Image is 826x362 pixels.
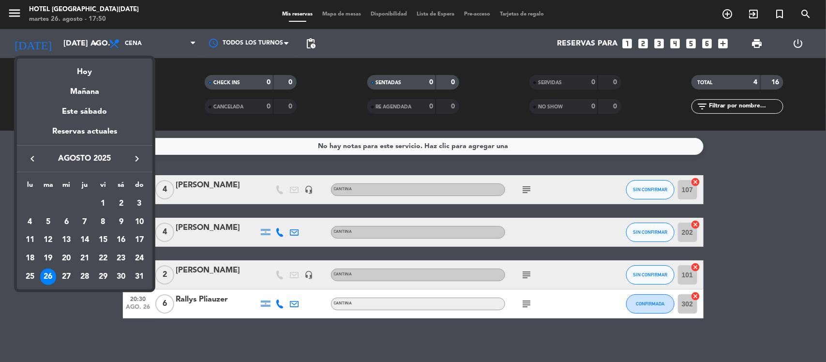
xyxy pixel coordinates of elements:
td: 24 de agosto de 2025 [130,249,149,268]
td: 15 de agosto de 2025 [94,231,112,249]
i: keyboard_arrow_left [27,153,38,165]
td: 31 de agosto de 2025 [130,268,149,286]
button: keyboard_arrow_right [128,152,146,165]
div: 16 [113,232,129,248]
td: 5 de agosto de 2025 [39,213,58,231]
div: 19 [40,250,57,267]
td: 9 de agosto de 2025 [112,213,131,231]
td: 10 de agosto de 2025 [130,213,149,231]
th: miércoles [57,180,75,195]
div: 24 [131,250,148,267]
th: domingo [130,180,149,195]
td: 12 de agosto de 2025 [39,231,58,249]
td: 30 de agosto de 2025 [112,268,131,286]
td: 13 de agosto de 2025 [57,231,75,249]
div: 17 [131,232,148,248]
div: 20 [58,250,75,267]
div: 29 [95,269,111,285]
div: Este sábado [17,98,152,125]
div: Hoy [17,59,152,78]
th: viernes [94,180,112,195]
th: sábado [112,180,131,195]
div: Mañana [17,78,152,98]
div: 5 [40,214,57,230]
div: 22 [95,250,111,267]
td: 3 de agosto de 2025 [130,195,149,213]
th: lunes [21,180,39,195]
td: AGO. [21,195,94,213]
div: 6 [58,214,75,230]
div: 8 [95,214,111,230]
div: 7 [76,214,93,230]
td: 25 de agosto de 2025 [21,268,39,286]
div: 18 [22,250,38,267]
div: 26 [40,269,57,285]
div: 15 [95,232,111,248]
td: 6 de agosto de 2025 [57,213,75,231]
td: 20 de agosto de 2025 [57,249,75,268]
th: jueves [75,180,94,195]
div: 27 [58,269,75,285]
div: Reservas actuales [17,125,152,145]
div: 2 [113,196,129,212]
div: 1 [95,196,111,212]
div: 30 [113,269,129,285]
div: 3 [131,196,148,212]
td: 18 de agosto de 2025 [21,249,39,268]
td: 2 de agosto de 2025 [112,195,131,213]
td: 8 de agosto de 2025 [94,213,112,231]
div: 25 [22,269,38,285]
div: 11 [22,232,38,248]
div: 12 [40,232,57,248]
div: 14 [76,232,93,248]
td: 11 de agosto de 2025 [21,231,39,249]
th: martes [39,180,58,195]
td: 26 de agosto de 2025 [39,268,58,286]
div: 23 [113,250,129,267]
div: 28 [76,269,93,285]
div: 10 [131,214,148,230]
div: 31 [131,269,148,285]
div: 4 [22,214,38,230]
td: 1 de agosto de 2025 [94,195,112,213]
div: 9 [113,214,129,230]
div: 13 [58,232,75,248]
td: 22 de agosto de 2025 [94,249,112,268]
button: keyboard_arrow_left [24,152,41,165]
td: 29 de agosto de 2025 [94,268,112,286]
td: 21 de agosto de 2025 [75,249,94,268]
td: 28 de agosto de 2025 [75,268,94,286]
td: 17 de agosto de 2025 [130,231,149,249]
td: 7 de agosto de 2025 [75,213,94,231]
span: agosto 2025 [41,152,128,165]
td: 19 de agosto de 2025 [39,249,58,268]
td: 16 de agosto de 2025 [112,231,131,249]
div: 21 [76,250,93,267]
td: 14 de agosto de 2025 [75,231,94,249]
td: 27 de agosto de 2025 [57,268,75,286]
td: 4 de agosto de 2025 [21,213,39,231]
td: 23 de agosto de 2025 [112,249,131,268]
i: keyboard_arrow_right [131,153,143,165]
